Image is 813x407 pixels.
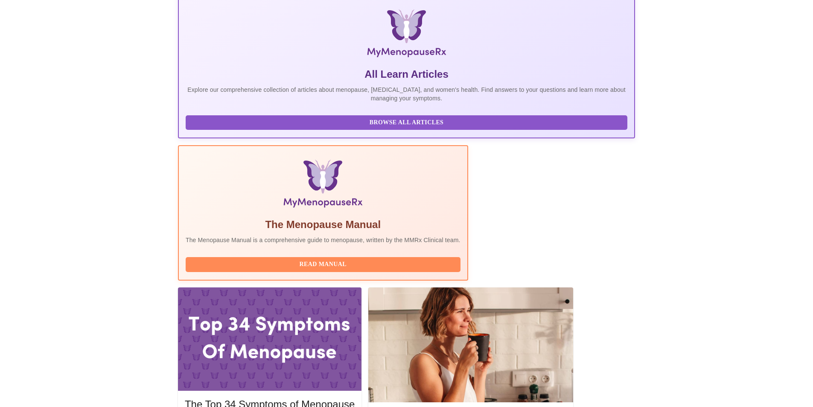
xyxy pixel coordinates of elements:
[186,257,460,272] button: Read Manual
[186,218,460,231] h5: The Menopause Manual
[194,259,452,270] span: Read Manual
[229,160,417,211] img: Menopause Manual
[254,9,559,61] img: MyMenopauseRx Logo
[186,118,629,126] a: Browse All Articles
[194,117,619,128] span: Browse All Articles
[186,67,627,81] h5: All Learn Articles
[186,260,463,267] a: Read Manual
[186,115,627,130] button: Browse All Articles
[186,85,627,102] p: Explore our comprehensive collection of articles about menopause, [MEDICAL_DATA], and women's hea...
[186,236,460,244] p: The Menopause Manual is a comprehensive guide to menopause, written by the MMRx Clinical team.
